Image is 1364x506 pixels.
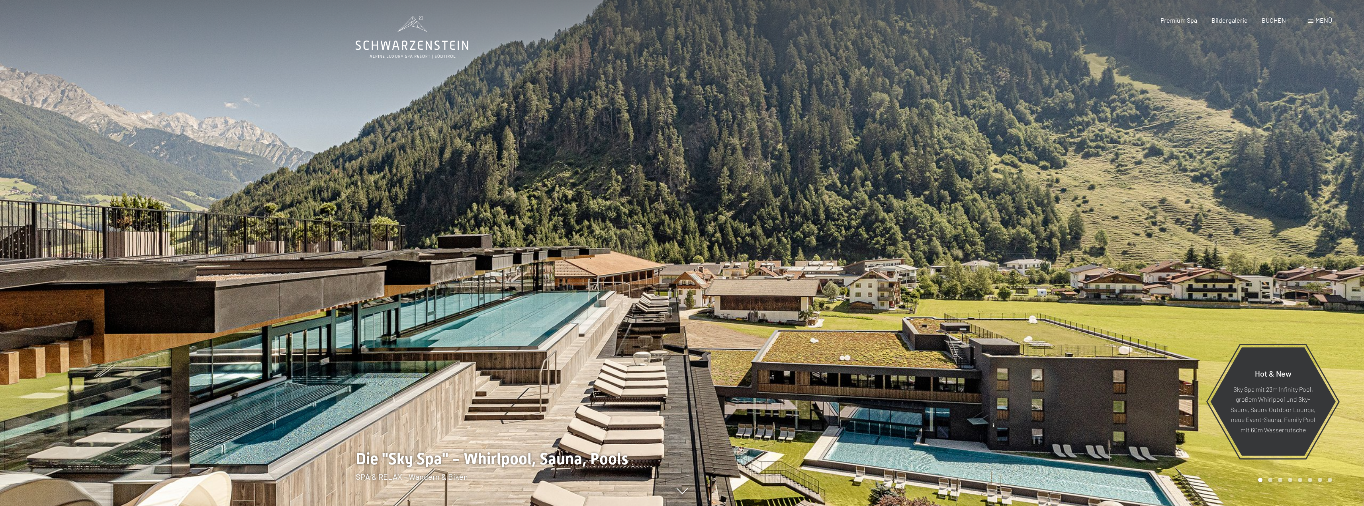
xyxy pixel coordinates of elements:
a: BUCHEN [1262,16,1286,24]
a: Bildergalerie [1211,16,1248,24]
div: Carousel Page 7 [1318,478,1322,482]
p: Sky Spa mit 23m Infinity Pool, großem Whirlpool und Sky-Sauna, Sauna Outdoor Lounge, neue Event-S... [1230,384,1316,435]
span: Menü [1315,16,1332,24]
div: Carousel Page 1 (Current Slide) [1258,478,1262,482]
div: Carousel Page 2 [1268,478,1272,482]
a: Hot & New Sky Spa mit 23m Infinity Pool, großem Whirlpool und Sky-Sauna, Sauna Outdoor Lounge, ne... [1210,347,1336,456]
span: Hot & New [1255,368,1292,378]
div: Carousel Page 5 [1298,478,1302,482]
div: Carousel Page 8 [1328,478,1332,482]
a: Premium Spa [1160,16,1197,24]
div: Carousel Page 3 [1278,478,1282,482]
div: Carousel Page 6 [1308,478,1312,482]
div: Carousel Pagination [1255,478,1332,482]
div: Carousel Page 4 [1288,478,1292,482]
